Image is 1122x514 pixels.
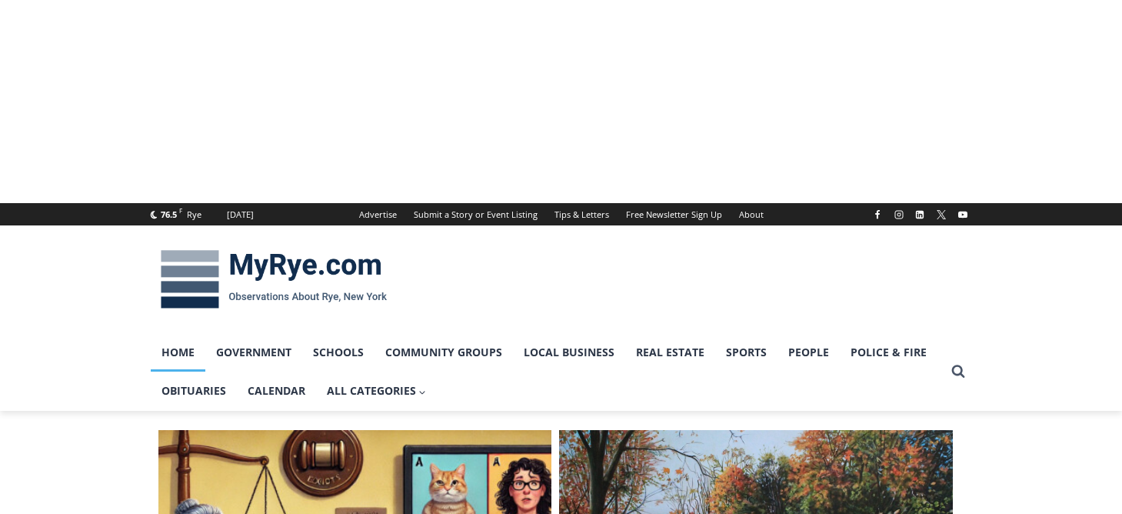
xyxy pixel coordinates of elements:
[715,333,777,372] a: Sports
[151,333,205,372] a: Home
[316,372,438,410] a: All Categories
[731,203,772,225] a: About
[151,372,237,410] a: Obituaries
[151,333,944,411] nav: Primary Navigation
[405,203,546,225] a: Submit a Story or Event Listing
[151,239,397,319] img: MyRye.com
[625,333,715,372] a: Real Estate
[227,208,254,222] div: [DATE]
[954,205,972,224] a: YouTube
[868,205,887,224] a: Facebook
[302,333,375,372] a: Schools
[840,333,937,372] a: Police & Fire
[932,205,951,224] a: X
[546,203,618,225] a: Tips & Letters
[351,203,772,225] nav: Secondary Navigation
[351,203,405,225] a: Advertise
[375,333,513,372] a: Community Groups
[205,333,302,372] a: Government
[911,205,929,224] a: Linkedin
[944,358,972,385] button: View Search Form
[890,205,908,224] a: Instagram
[161,209,177,220] span: 76.5
[187,208,201,222] div: Rye
[179,206,182,215] span: F
[618,203,731,225] a: Free Newsletter Sign Up
[777,333,840,372] a: People
[327,382,427,399] span: All Categories
[513,333,625,372] a: Local Business
[237,372,316,410] a: Calendar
